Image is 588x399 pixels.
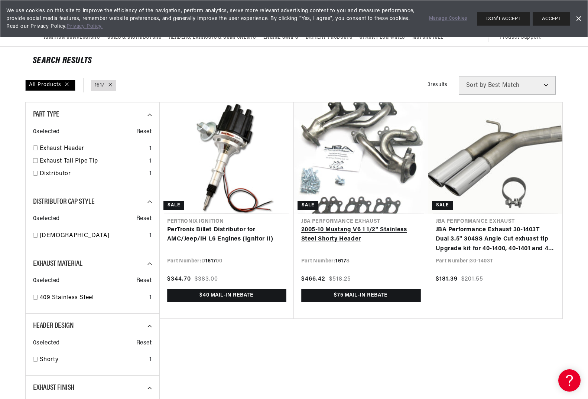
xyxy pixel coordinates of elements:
span: Reset [136,276,152,286]
div: 1 [149,169,152,179]
a: Exhaust Header [40,144,146,154]
span: Sort by [466,82,487,88]
button: ACCEPT [533,12,570,26]
span: 3 results [428,82,448,88]
a: Dismiss Banner [573,13,584,24]
span: Reset [136,127,152,137]
span: 0 selected [33,214,60,224]
a: Privacy Policy. [66,24,103,29]
a: 409 Stainless Steel [40,293,146,303]
span: Exhaust Material [33,260,82,268]
select: Sort by [459,76,556,95]
a: Exhaust Tail Pipe Tip [40,157,146,166]
div: 1 [149,355,152,365]
a: [DEMOGRAPHIC_DATA] [40,231,146,241]
a: PerTronix Billet Distributor for AMC/Jeep/IH L6 Engines (Ignitor II) [167,225,286,244]
a: 2005-10 Mustang V6 1 1/2" Stainless Steel Shorty Header [301,225,421,244]
a: Distributor [40,169,146,179]
span: 0 selected [33,127,60,137]
div: 1 [149,144,152,154]
span: Reset [136,214,152,224]
a: JBA Performance Exhaust 30-1403T Dual 3.5" 304SS Angle Cut exhuast tip Upgrade kit for 40-1400, 4... [436,225,555,254]
span: Part Type [33,111,59,118]
div: 1 [149,293,152,303]
button: DON'T ACCEPT [477,12,530,26]
span: Header Design [33,322,74,330]
a: Manage Cookies [429,15,467,23]
span: Exhaust Finish [33,384,74,392]
span: Product Support [500,33,541,42]
span: 0 selected [33,339,60,348]
a: Shorty [40,355,146,365]
span: We use cookies on this site to improve the efficiency of the navigation, perform analytics, serve... [6,7,419,30]
div: SEARCH RESULTS [33,57,556,65]
div: All Products [25,80,75,91]
div: 1 [149,231,152,241]
a: 1617 [95,81,105,89]
div: 1 [149,157,152,166]
span: Reset [136,339,152,348]
summary: Product Support [500,29,545,46]
span: 0 selected [33,276,60,286]
span: Distributor Cap Style [33,198,95,206]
